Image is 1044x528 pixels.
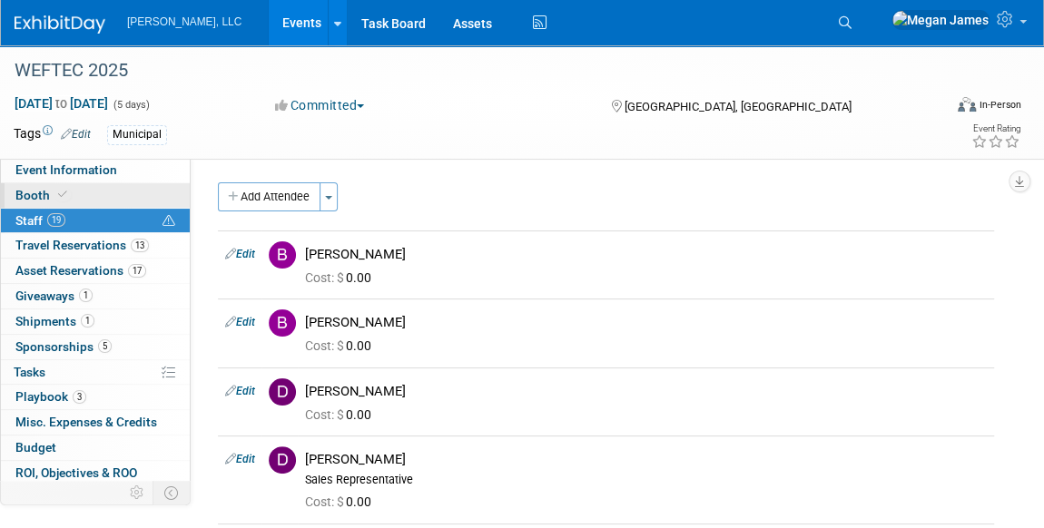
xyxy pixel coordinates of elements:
[127,15,241,28] span: [PERSON_NAME], LLC
[61,128,91,141] a: Edit
[15,188,71,202] span: Booth
[15,213,65,228] span: Staff
[53,96,70,111] span: to
[15,389,86,404] span: Playbook
[112,99,150,111] span: (5 days)
[15,465,137,480] span: ROI, Objectives & ROO
[305,338,379,353] span: 0.00
[305,314,987,331] div: [PERSON_NAME]
[979,98,1021,112] div: In-Person
[305,407,379,422] span: 0.00
[1,410,190,435] a: Misc. Expenses & Credits
[225,453,255,465] a: Edit
[225,248,255,260] a: Edit
[958,97,976,112] img: Format-Inperson.png
[58,190,67,200] i: Booth reservation complete
[8,54,922,87] div: WEFTEC 2025
[1,309,190,334] a: Shipments1
[1,259,190,283] a: Asset Reservations17
[865,94,1022,122] div: Event Format
[15,415,157,429] span: Misc. Expenses & Credits
[305,383,987,400] div: [PERSON_NAME]
[225,316,255,328] a: Edit
[269,378,296,406] img: D.jpg
[269,309,296,337] img: B.jpg
[15,339,112,354] span: Sponsorships
[131,239,149,252] span: 13
[269,96,371,114] button: Committed
[15,238,149,252] span: Travel Reservations
[122,481,153,504] td: Personalize Event Tab Strip
[305,246,987,263] div: [PERSON_NAME]
[305,494,346,509] span: Cost: $
[225,385,255,397] a: Edit
[218,182,320,211] button: Add Attendee
[15,263,146,278] span: Asset Reservations
[15,440,56,455] span: Budget
[15,314,94,328] span: Shipments
[15,15,105,34] img: ExhibitDay
[47,213,65,227] span: 19
[305,494,379,509] span: 0.00
[128,264,146,278] span: 17
[269,446,296,474] img: D.jpg
[1,335,190,359] a: Sponsorships5
[15,162,117,177] span: Event Information
[73,390,86,404] span: 3
[305,338,346,353] span: Cost: $
[305,270,379,285] span: 0.00
[107,125,167,144] div: Municipal
[1,233,190,258] a: Travel Reservations13
[153,481,191,504] td: Toggle Event Tabs
[1,158,190,182] a: Event Information
[15,288,93,303] span: Giveaways
[14,124,91,145] td: Tags
[14,95,109,112] span: [DATE] [DATE]
[1,360,190,385] a: Tasks
[305,473,987,487] div: Sales Representative
[98,339,112,353] span: 5
[81,314,94,328] span: 1
[14,365,45,379] span: Tasks
[79,288,93,302] span: 1
[1,284,190,308] a: Giveaways1
[1,385,190,409] a: Playbook3
[305,270,346,285] span: Cost: $
[269,241,296,269] img: B.jpg
[305,407,346,422] span: Cost: $
[1,209,190,233] a: Staff19
[305,451,987,468] div: [PERSON_NAME]
[1,183,190,208] a: Booth
[891,10,990,30] img: Megan James
[971,124,1020,133] div: Event Rating
[625,100,852,113] span: [GEOGRAPHIC_DATA], [GEOGRAPHIC_DATA]
[1,435,190,460] a: Budget
[163,213,175,230] span: Potential Scheduling Conflict -- at least one attendee is tagged in another overlapping event.
[1,461,190,485] a: ROI, Objectives & ROO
